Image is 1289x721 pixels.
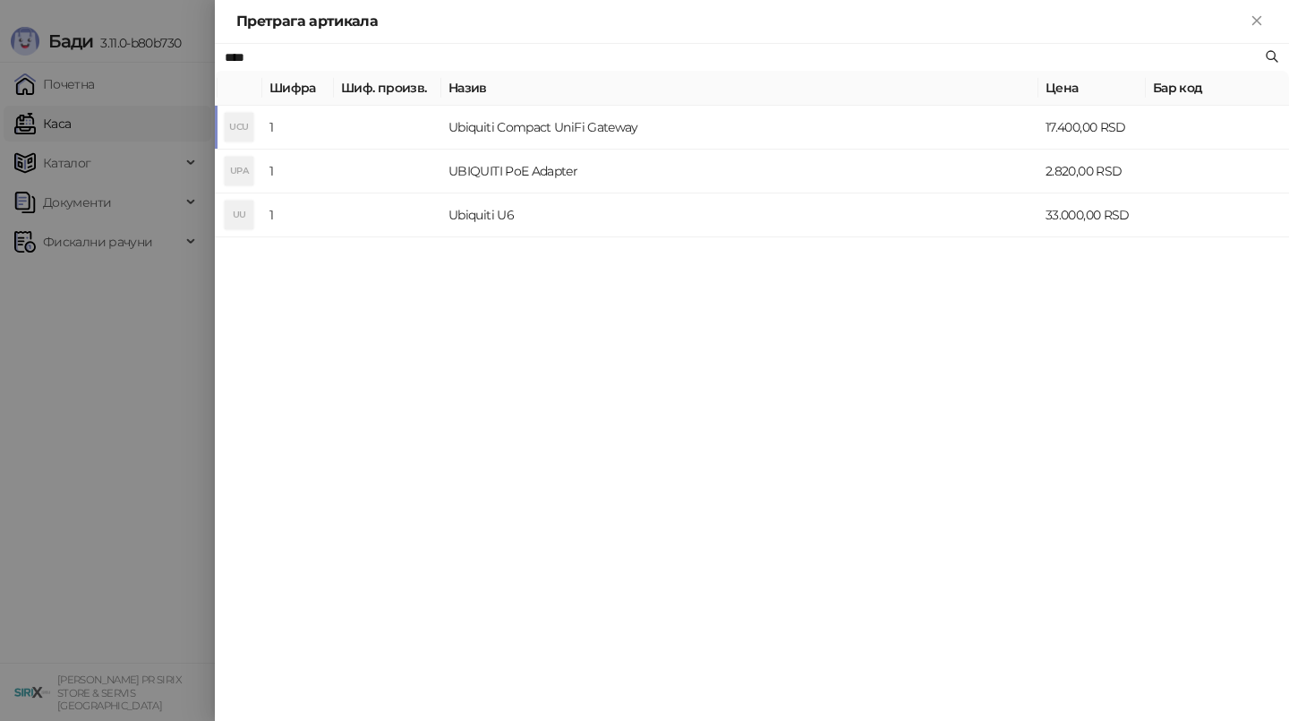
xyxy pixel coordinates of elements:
[441,193,1038,237] td: Ubiquiti U6
[262,150,334,193] td: 1
[334,71,441,106] th: Шиф. произв.
[1038,71,1146,106] th: Цена
[441,71,1038,106] th: Назив
[236,11,1246,32] div: Претрага артикала
[1146,71,1289,106] th: Бар код
[262,106,334,150] td: 1
[441,106,1038,150] td: Ubiquiti Compact UniFi Gateway
[1038,106,1146,150] td: 17.400,00 RSD
[225,113,253,142] div: UCU
[262,193,334,237] td: 1
[225,157,253,185] div: UPA
[1038,150,1146,193] td: 2.820,00 RSD
[262,71,334,106] th: Шифра
[1038,193,1146,237] td: 33.000,00 RSD
[225,201,253,229] div: UU
[441,150,1038,193] td: UBIQUITI PoE Adapter
[1246,11,1268,32] button: Close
